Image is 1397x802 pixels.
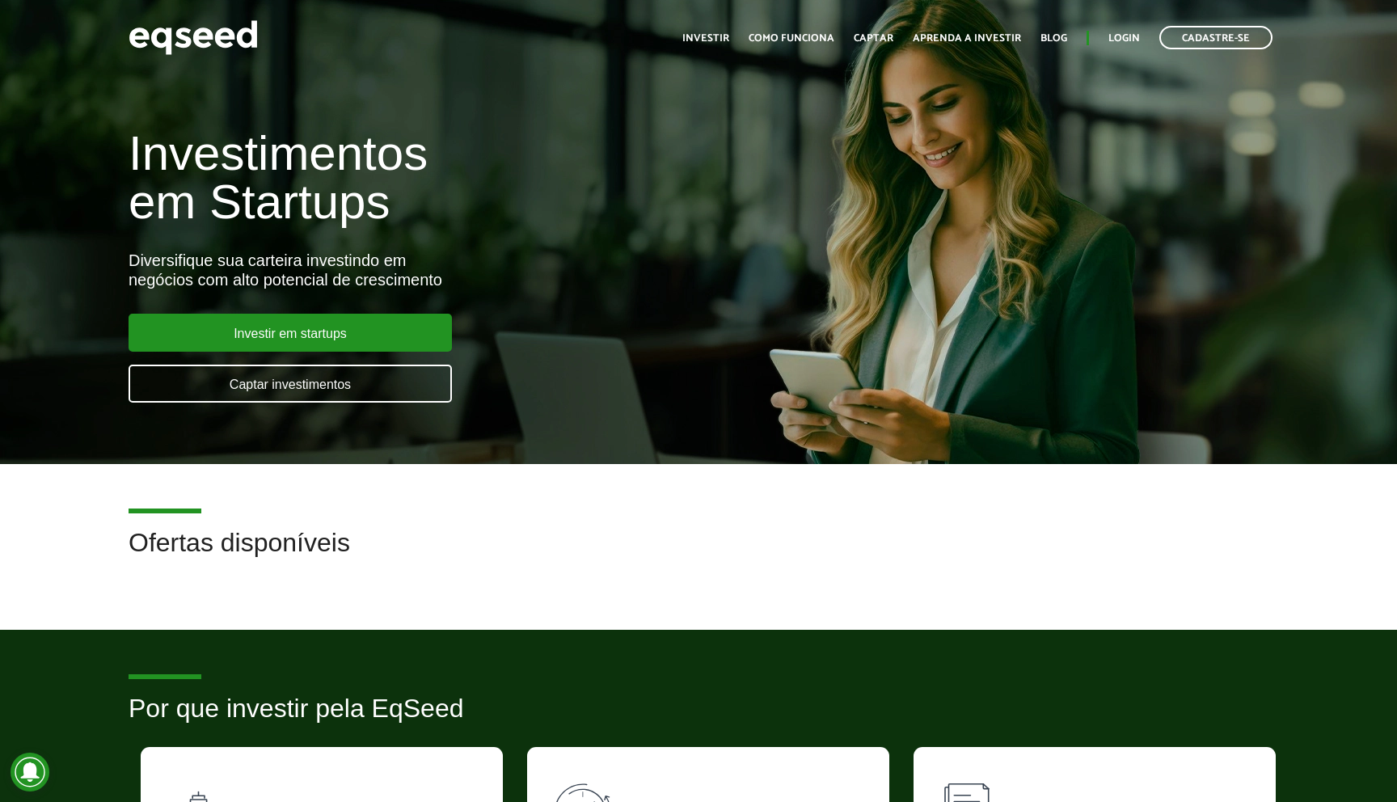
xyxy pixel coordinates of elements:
[129,16,258,59] img: EqSeed
[1159,26,1272,49] a: Cadastre-se
[129,365,452,403] a: Captar investimentos
[129,694,1268,747] h2: Por que investir pela EqSeed
[129,529,1268,581] h2: Ofertas disponíveis
[854,33,893,44] a: Captar
[129,314,452,352] a: Investir em startups
[129,129,803,226] h1: Investimentos em Startups
[682,33,729,44] a: Investir
[749,33,834,44] a: Como funciona
[913,33,1021,44] a: Aprenda a investir
[1040,33,1067,44] a: Blog
[1108,33,1140,44] a: Login
[129,251,803,289] div: Diversifique sua carteira investindo em negócios com alto potencial de crescimento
